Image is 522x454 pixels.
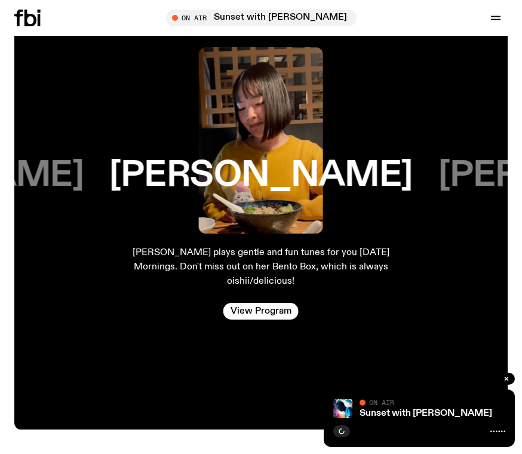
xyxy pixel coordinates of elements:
p: [PERSON_NAME] plays gentle and fun tunes for you [DATE] Mornings. Don't miss out on her Bento Box... [127,246,395,289]
button: On AirSunset with [PERSON_NAME] [166,10,357,26]
h3: [PERSON_NAME] [109,159,413,193]
a: Sunset with [PERSON_NAME] [360,409,492,418]
img: Simon Caldwell stands side on, looking downwards. He has headphones on. Behind him is a brightly ... [333,399,352,418]
span: On Air [369,398,394,406]
a: View Program [223,303,299,320]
